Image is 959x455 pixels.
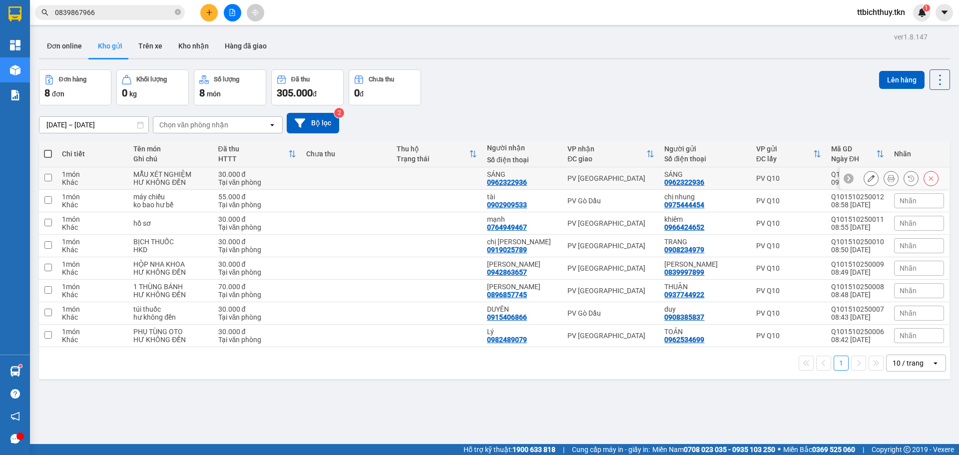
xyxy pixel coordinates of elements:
[831,246,884,254] div: 08:50 [DATE]
[133,328,208,336] div: PHỤ TÙNG OTO
[287,113,339,133] button: Bộ lọc
[218,328,297,336] div: 30.000 đ
[194,69,266,105] button: Số lượng8món
[904,446,911,453] span: copyright
[392,141,482,167] th: Toggle SortBy
[834,356,849,371] button: 1
[831,305,884,313] div: Q101510250007
[129,90,137,98] span: kg
[487,305,557,313] div: DUYÊN
[62,238,123,246] div: 1 món
[831,291,884,299] div: 08:48 [DATE]
[918,8,927,17] img: icon-new-feature
[664,313,704,321] div: 0908385837
[778,448,781,452] span: ⚪️
[218,193,297,201] div: 55.000 đ
[62,193,123,201] div: 1 món
[133,193,208,201] div: máy chiếu
[218,246,297,254] div: Tại văn phòng
[10,65,20,75] img: warehouse-icon
[487,313,527,321] div: 0915406866
[831,193,884,201] div: Q101510250012
[756,242,821,250] div: PV Q10
[62,215,123,223] div: 1 món
[940,8,949,17] span: caret-down
[664,223,704,231] div: 0966424652
[397,155,469,163] div: Trạng thái
[864,171,879,186] div: Sửa đơn hàng
[133,178,208,186] div: HƯ KHÔNG ĐỀN
[218,145,289,153] div: Đã thu
[664,246,704,254] div: 0908234979
[487,268,527,276] div: 0942863657
[900,287,917,295] span: Nhãn
[572,444,650,455] span: Cung cấp máy in - giấy in:
[831,283,884,291] div: Q101510250008
[831,336,884,344] div: 08:42 [DATE]
[893,358,924,368] div: 10 / trang
[567,332,654,340] div: PV [GEOGRAPHIC_DATA]
[894,31,928,42] div: ver 1.8.147
[39,117,148,133] input: Select a date range.
[900,264,917,272] span: Nhãn
[349,69,421,105] button: Chưa thu0đ
[133,170,208,178] div: MẪU XÉT NGHIỆM
[664,336,704,344] div: 0962534699
[200,4,218,21] button: plus
[39,69,111,105] button: Đơn hàng8đơn
[130,34,170,58] button: Trên xe
[218,170,297,178] div: 30.000 đ
[512,446,555,454] strong: 1900 633 818
[831,215,884,223] div: Q101510250011
[664,328,746,336] div: TOẢN
[133,283,208,291] div: 1 THÙNG BÁNH
[783,444,855,455] span: Miền Bắc
[369,76,394,83] div: Chưa thu
[62,313,123,321] div: Khác
[218,291,297,299] div: Tại văn phòng
[218,305,297,313] div: 30.000 đ
[175,9,181,15] span: close-circle
[487,201,527,209] div: 0902909533
[562,141,659,167] th: Toggle SortBy
[214,76,239,83] div: Số lượng
[923,4,930,11] sup: 1
[218,260,297,268] div: 30.000 đ
[39,34,90,58] button: Đơn online
[133,336,208,344] div: HƯ KHÔNG ĐỀN
[133,291,208,299] div: HƯ KHÔNG ĐỀN
[62,291,123,299] div: Khác
[306,150,387,158] div: Chưa thu
[487,246,527,254] div: 0919025789
[133,313,208,321] div: hư không đền
[900,332,917,340] span: Nhãn
[487,178,527,186] div: 0962322936
[567,264,654,272] div: PV [GEOGRAPHIC_DATA]
[218,215,297,223] div: 30.000 đ
[136,76,167,83] div: Khối lượng
[218,238,297,246] div: 30.000 đ
[291,76,310,83] div: Đã thu
[664,193,746,201] div: chị nhung
[268,121,276,129] svg: open
[229,9,236,16] span: file-add
[10,412,20,421] span: notification
[10,40,20,50] img: dashboard-icon
[59,76,86,83] div: Đơn hàng
[62,268,123,276] div: Khác
[133,155,208,163] div: Ghi chú
[831,155,876,163] div: Ngày ĐH
[756,145,813,153] div: VP gửi
[932,359,940,367] svg: open
[894,150,944,158] div: Nhãn
[664,178,704,186] div: 0962322936
[664,238,746,246] div: TRANG
[199,87,205,99] span: 8
[207,90,221,98] span: món
[10,366,20,377] img: warehouse-icon
[41,9,48,16] span: search
[218,336,297,344] div: Tại văn phòng
[213,141,302,167] th: Toggle SortBy
[900,197,917,205] span: Nhãn
[313,90,317,98] span: đ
